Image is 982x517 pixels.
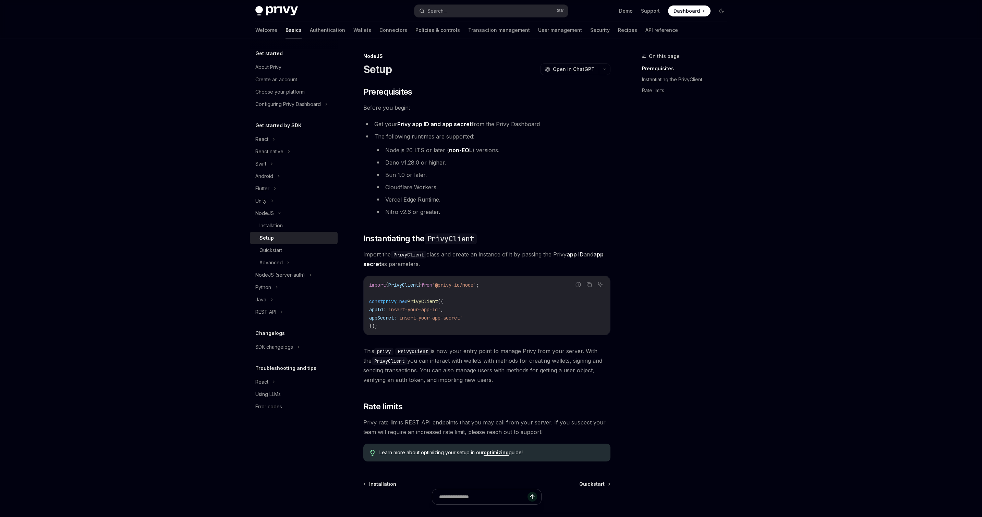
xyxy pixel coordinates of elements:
[596,280,605,289] button: Ask AI
[259,221,283,230] div: Installation
[250,232,338,244] a: Setup
[427,7,447,15] div: Search...
[255,100,321,108] div: Configuring Privy Dashboard
[590,22,610,38] a: Security
[440,306,443,313] span: ,
[363,250,610,269] span: Import the class and create an instance of it by passing the Privy and as parameters.
[255,296,266,304] div: Java
[255,390,281,398] div: Using LLMs
[372,357,407,365] code: PrivyClient
[415,22,460,38] a: Policies & controls
[255,22,277,38] a: Welcome
[399,298,408,304] span: new
[395,348,431,355] code: PrivyClient
[468,22,530,38] a: Transaction management
[255,121,302,130] h5: Get started by SDK
[255,63,281,71] div: About Privy
[255,88,305,96] div: Choose your platform
[386,306,440,313] span: 'insert-your-app-id'
[438,298,443,304] span: ({
[259,246,282,254] div: Quickstart
[363,132,610,217] li: The following runtimes are supported:
[397,121,472,128] a: Privy app ID and app secret
[250,61,338,73] a: About Privy
[250,400,338,413] a: Error codes
[363,233,477,244] span: Instantiating the
[369,298,383,304] span: const
[484,449,509,456] a: optimizing
[255,271,305,279] div: NodeJS (server-auth)
[476,282,479,288] span: ;
[369,481,396,488] span: Installation
[255,378,268,386] div: React
[363,346,610,385] span: This is now your entry point to manage Privy from your server. With the you can interact with wal...
[528,492,537,502] button: Send message
[419,282,421,288] span: }
[255,184,269,193] div: Flutter
[255,75,297,84] div: Create an account
[379,22,407,38] a: Connectors
[641,8,660,14] a: Support
[668,5,711,16] a: Dashboard
[250,388,338,400] a: Using LLMs
[397,315,462,321] span: 'insert-your-app-secret'
[374,348,393,355] code: privy
[369,323,377,329] span: });
[553,66,595,73] span: Open in ChatGPT
[370,450,375,456] svg: Tip
[363,401,402,412] span: Rate limits
[374,207,610,217] li: Nitro v2.6 or greater.
[386,282,388,288] span: {
[255,135,268,143] div: React
[579,481,605,488] span: Quickstart
[642,85,732,96] a: Rate limits
[255,49,283,58] h5: Get started
[250,86,338,98] a: Choose your platform
[374,145,610,155] li: Node.js 20 LTS or later ( ) versions.
[369,315,397,321] span: appSecret:
[363,418,610,437] span: Privy rate limits REST API endpoints that you may call from your server. If you suspect your team...
[255,308,276,316] div: REST API
[585,280,594,289] button: Copy the contents from the code block
[255,364,316,372] h5: Troubleshooting and tips
[449,147,472,154] a: non-EOL
[255,147,283,156] div: React native
[674,8,700,14] span: Dashboard
[363,53,610,60] div: NodeJS
[649,52,680,60] span: On this page
[388,282,419,288] span: PrivyClient
[397,298,399,304] span: =
[255,160,266,168] div: Swift
[364,481,396,488] a: Installation
[574,280,583,289] button: Report incorrect code
[250,73,338,86] a: Create an account
[432,282,476,288] span: '@privy-io/node'
[363,63,392,75] h1: Setup
[567,251,584,258] strong: app ID
[374,182,610,192] li: Cloudflare Workers.
[255,209,274,217] div: NodeJS
[374,170,610,180] li: Bun 1.0 or later.
[408,298,438,304] span: PrivyClient
[353,22,371,38] a: Wallets
[255,172,273,180] div: Android
[255,343,293,351] div: SDK changelogs
[363,103,610,112] span: Before you begin:
[250,244,338,256] a: Quickstart
[540,63,599,75] button: Open in ChatGPT
[618,22,637,38] a: Recipes
[374,158,610,167] li: Deno v1.28.0 or higher.
[286,22,302,38] a: Basics
[255,402,282,411] div: Error codes
[255,6,298,16] img: dark logo
[363,86,412,97] span: Prerequisites
[645,22,678,38] a: API reference
[369,306,386,313] span: appId:
[421,282,432,288] span: from
[250,219,338,232] a: Installation
[310,22,345,38] a: Authentication
[255,197,267,205] div: Unity
[425,233,477,244] code: PrivyClient
[391,251,426,258] code: PrivyClient
[642,74,732,85] a: Instantiating the PrivyClient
